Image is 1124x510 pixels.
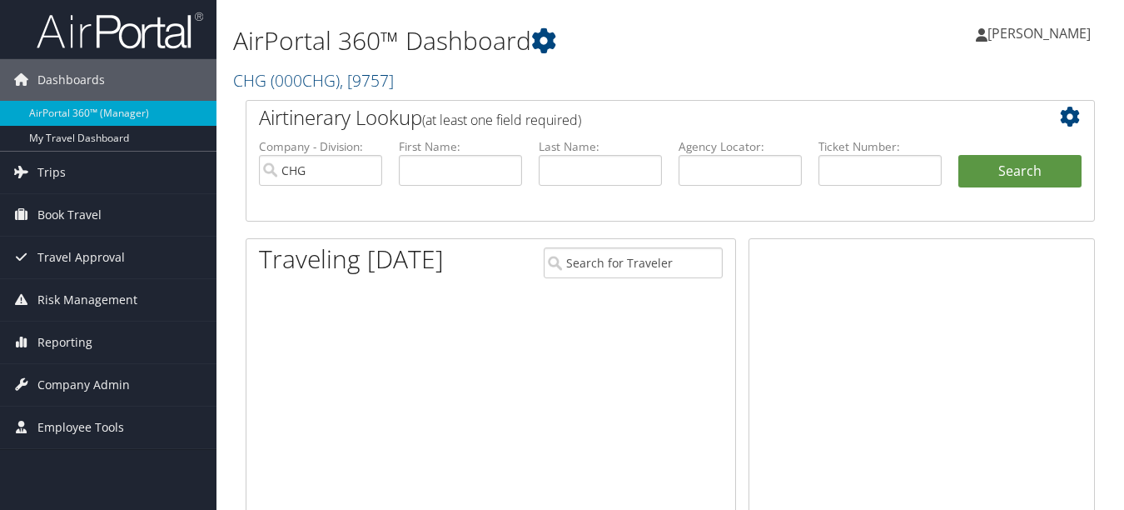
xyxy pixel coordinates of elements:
span: Reporting [37,322,92,363]
button: Search [958,155,1082,188]
a: CHG [233,69,394,92]
span: Trips [37,152,66,193]
label: Company - Division: [259,138,382,155]
span: Travel Approval [37,237,125,278]
h2: Airtinerary Lookup [259,103,1011,132]
span: ( 000CHG ) [271,69,340,92]
h1: Traveling [DATE] [259,242,444,277]
span: Book Travel [37,194,102,236]
span: (at least one field required) [422,111,581,129]
span: Company Admin [37,364,130,406]
span: , [ 9757 ] [340,69,394,92]
label: Last Name: [539,138,662,155]
a: [PERSON_NAME] [976,8,1107,58]
label: Agency Locator: [679,138,802,155]
span: Risk Management [37,279,137,321]
label: First Name: [399,138,522,155]
h1: AirPortal 360™ Dashboard [233,23,816,58]
span: [PERSON_NAME] [987,24,1091,42]
span: Dashboards [37,59,105,101]
span: Employee Tools [37,407,124,448]
img: airportal-logo.png [37,11,203,50]
label: Ticket Number: [818,138,942,155]
input: Search for Traveler [544,247,722,278]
